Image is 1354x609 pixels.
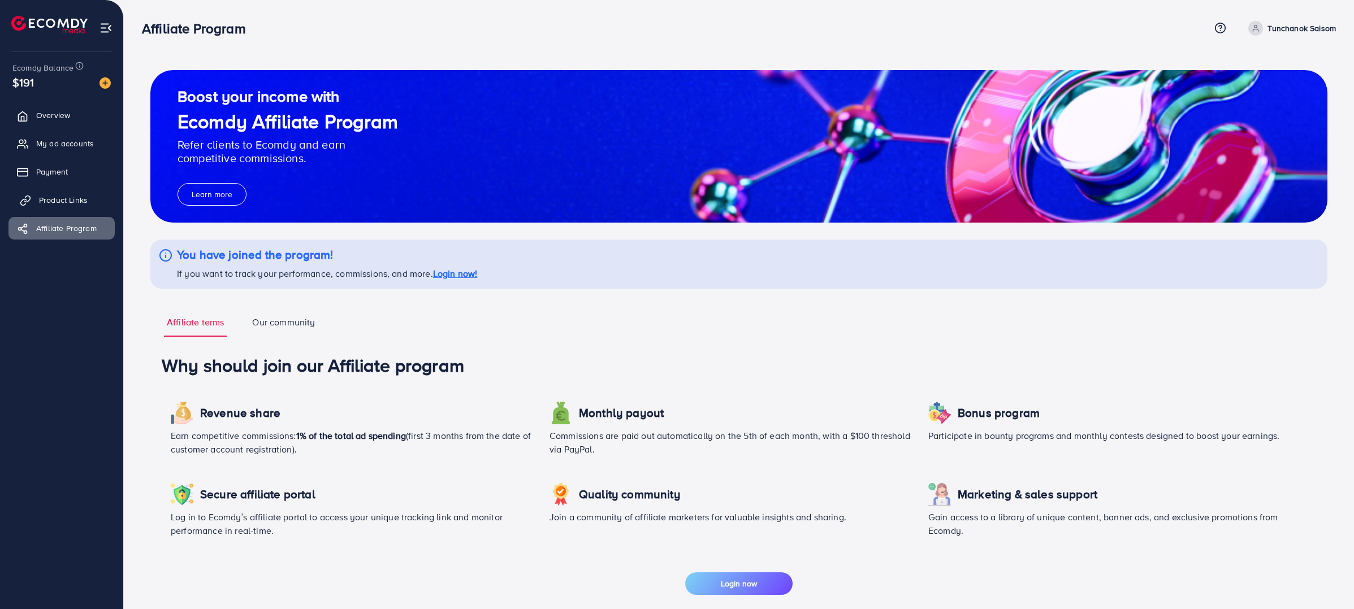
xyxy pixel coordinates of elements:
[178,110,398,133] h1: Ecomdy Affiliate Program
[1306,558,1346,601] iframe: Chat
[550,510,910,524] p: Join a community of affiliate marketers for valuable insights and sharing.
[550,429,910,456] p: Commissions are paid out automatically on the 5th of each month, with a $100 threshold via PayPal.
[721,578,757,589] span: Login now
[1268,21,1336,35] p: Tunchanok Saisom
[249,316,318,337] a: Our community
[162,354,1316,376] h1: Why should join our Affiliate program
[171,483,193,506] img: icon revenue share
[36,166,68,177] span: Payment
[579,406,664,420] h4: Monthly payout
[150,70,1327,223] img: guide
[928,483,951,506] img: icon revenue share
[296,429,406,442] span: 1% of the total ad spending
[200,488,315,502] h4: Secure affiliate portal
[550,402,572,424] img: icon revenue share
[928,402,951,424] img: icon revenue share
[8,132,115,155] a: My ad accounts
[685,572,793,595] button: Login now
[928,429,1289,442] p: Participate in bounty programs and monthly contests designed to boost your earnings.
[550,483,572,506] img: icon revenue share
[1244,21,1336,36] a: Tunchanok Saisom
[178,138,398,151] p: Refer clients to Ecomdy and earn
[200,406,280,420] h4: Revenue share
[8,160,115,183] a: Payment
[8,217,115,240] a: Affiliate Program
[178,183,246,206] button: Learn more
[164,316,227,337] a: Affiliate terms
[36,110,70,121] span: Overview
[36,223,97,234] span: Affiliate Program
[11,16,88,33] img: logo
[958,488,1097,502] h4: Marketing & sales support
[12,62,73,73] span: Ecomdy Balance
[433,267,478,280] a: Login now!
[36,138,94,149] span: My ad accounts
[100,21,113,34] img: menu
[178,87,398,106] h2: Boost your income with
[171,402,193,424] img: icon revenue share
[39,194,88,206] span: Product Links
[958,406,1040,420] h4: Bonus program
[928,510,1289,537] p: Gain access to a library of unique content, banner ads, and exclusive promotions from Ecomdy.
[100,77,111,89] img: image
[8,189,115,211] a: Product Links
[171,429,531,456] p: Earn competitive commissions: (first 3 months from the date of customer account registration).
[177,248,477,262] h4: You have joined the program!
[178,151,398,165] p: competitive commissions.
[177,267,477,280] p: If you want to track your performance, commissions, and more.
[12,74,34,90] span: $191
[171,510,531,537] p: Log in to Ecomdy’s affiliate portal to access your unique tracking link and monitor performance i...
[8,104,115,127] a: Overview
[579,488,681,502] h4: Quality community
[142,20,255,37] h3: Affiliate Program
